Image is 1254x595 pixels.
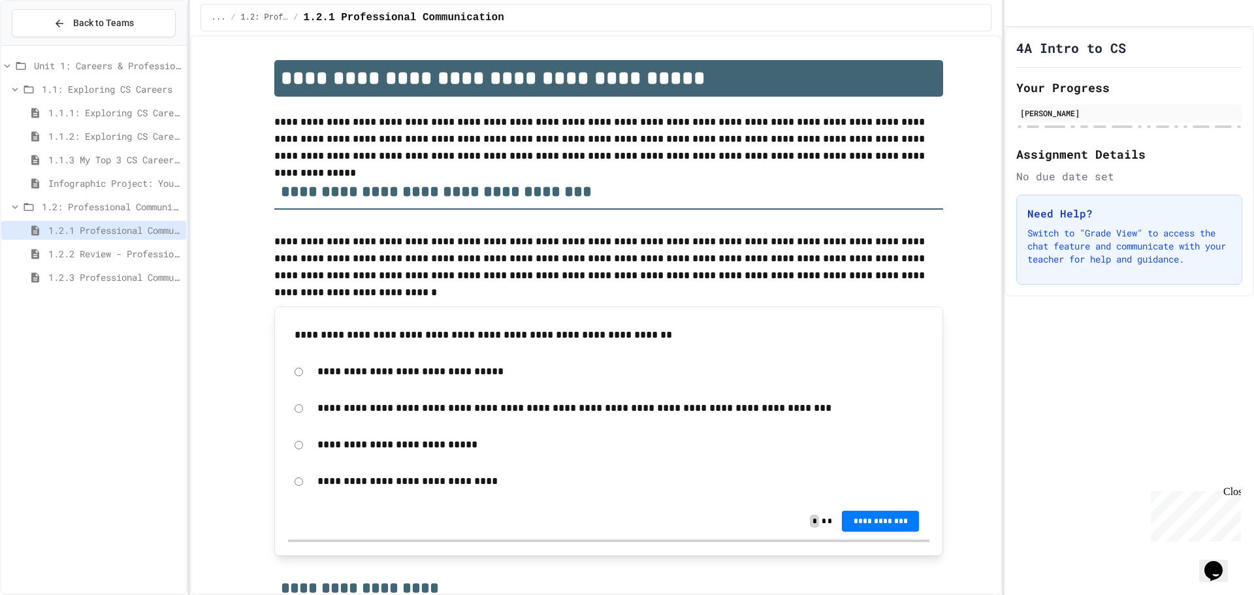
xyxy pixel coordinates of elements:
[48,106,181,120] span: 1.1.1: Exploring CS Careers
[1016,39,1126,57] h1: 4A Intro to CS
[1146,486,1241,541] iframe: chat widget
[34,59,181,72] span: Unit 1: Careers & Professionalism
[1027,206,1231,221] h3: Need Help?
[48,129,181,143] span: 1.1.2: Exploring CS Careers - Review
[1016,145,1242,163] h2: Assignment Details
[5,5,90,83] div: Chat with us now!Close
[12,9,176,37] button: Back to Teams
[212,12,226,23] span: ...
[48,223,181,237] span: 1.2.1 Professional Communication
[1020,107,1238,119] div: [PERSON_NAME]
[1199,543,1241,582] iframe: chat widget
[241,12,289,23] span: 1.2: Professional Communication
[304,10,504,25] span: 1.2.1 Professional Communication
[231,12,235,23] span: /
[48,270,181,284] span: 1.2.3 Professional Communication Challenge
[48,247,181,261] span: 1.2.2 Review - Professional Communication
[42,82,181,96] span: 1.1: Exploring CS Careers
[48,153,181,167] span: 1.1.3 My Top 3 CS Careers!
[73,16,134,30] span: Back to Teams
[42,200,181,214] span: 1.2: Professional Communication
[1027,227,1231,266] p: Switch to "Grade View" to access the chat feature and communicate with your teacher for help and ...
[1016,169,1242,184] div: No due date set
[1016,78,1242,97] h2: Your Progress
[293,12,298,23] span: /
[48,176,181,190] span: Infographic Project: Your favorite CS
